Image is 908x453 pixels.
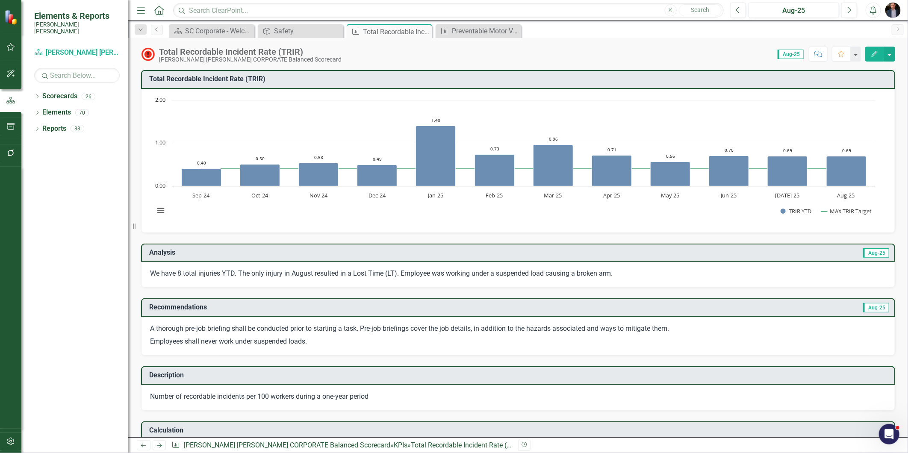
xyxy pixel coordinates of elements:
button: View chart menu, Chart [155,204,167,216]
path: Dec-24, 0.49. TRIR YTD. [357,165,397,186]
a: Elements [42,108,71,118]
a: Scorecards [42,91,77,101]
path: May-25, 0.56. TRIR YTD. [651,162,690,186]
div: Chart. Highcharts interactive chart. [150,96,886,224]
text: Apr-25 [603,191,620,199]
text: 1.40 [431,117,440,123]
h3: Calculation [149,427,890,434]
text: Nov-24 [310,191,328,199]
small: [PERSON_NAME] [PERSON_NAME] [34,21,120,35]
button: Show TRIR YTD [781,208,812,215]
path: Jun-25, 0.7. TRIR YTD. [709,156,749,186]
text: Dec-24 [369,191,386,199]
p: Employees shall never work under suspended loads. [150,335,886,347]
div: [PERSON_NAME] [PERSON_NAME] CORPORATE Balanced Scorecard [159,56,342,63]
path: Aug-25, 0.6943. TRIR YTD. [827,156,867,186]
img: Above MAX Target [141,47,155,61]
text: 0.70 [725,147,734,153]
text: Mar-25 [544,191,562,199]
h3: Description [149,371,890,379]
path: Oct-24, 0.5. TRIR YTD. [240,164,280,186]
a: [PERSON_NAME] [PERSON_NAME] CORPORATE Balanced Scorecard [184,441,390,449]
img: Chris Amodeo [885,3,901,18]
a: [PERSON_NAME] [PERSON_NAME] CORPORATE Balanced Scorecard [34,48,120,58]
text: 0.49 [373,156,382,162]
span: Number of recordable incidents per 100 workers during a one-year period [150,392,369,400]
button: Search [679,4,722,16]
a: SC Corporate - Welcome to ClearPoint [171,26,252,36]
input: Search Below... [34,68,120,83]
span: Aug-25 [778,50,804,59]
p: We have 8 total injuries YTD. The only injury in August resulted in a Lost Time (LT). Employee wa... [150,269,886,279]
text: Oct-24 [251,191,268,199]
img: ClearPoint Strategy [3,9,20,25]
span: Search [691,6,709,13]
text: Aug-25 [837,191,855,199]
text: 0.40 [197,160,206,166]
div: » » [171,441,512,450]
a: KPIs [394,441,407,449]
text: Feb-25 [486,191,503,199]
a: Safety [260,26,341,36]
text: 0.50 [256,156,265,162]
svg: Interactive chart [150,96,880,224]
text: 0.69 [783,147,792,153]
span: Aug-25 [863,248,889,258]
text: 0.96 [549,136,558,142]
div: 70 [75,109,89,116]
input: Search ClearPoint... [173,3,724,18]
text: [DATE]-25 [775,191,800,199]
p: A thorough pre-job briefing shall be conducted prior to starting a task. Pre-job briefings cover ... [150,324,886,335]
text: 2.00 [155,96,165,103]
text: May-25 [661,191,679,199]
button: Aug-25 [749,3,839,18]
text: Sep-24 [193,191,210,199]
path: Feb-25, 0.73. TRIR YTD. [475,154,515,186]
button: Show MAX TRIR Target [821,208,872,215]
span: Aug-25 [863,303,889,312]
div: Total Recordable Incident Rate (TRIR) [411,441,524,449]
text: 0.71 [607,147,616,153]
text: 0.56 [666,153,675,159]
div: Total Recordable Incident Rate (TRIR) [159,47,342,56]
text: 0.53 [314,154,323,160]
div: 33 [71,125,84,132]
path: Apr-25, 0.71. TRIR YTD. [592,155,632,186]
div: 26 [82,93,95,100]
h3: Recommendations [149,303,654,311]
div: Total Recordable Incident Rate (TRIR) [363,26,430,37]
path: Nov-24, 0.53. TRIR YTD. [299,163,339,186]
div: SC Corporate - Welcome to ClearPoint [185,26,252,36]
div: Preventable Motor Vehicle Accident (PMVA) Rate* [452,26,519,36]
div: Safety [274,26,341,36]
text: Jan-25 [427,191,443,199]
path: Mar-25, 0.96. TRIR YTD. [534,144,573,186]
path: Sep-24, 0.4. TRIR YTD. [182,168,221,186]
a: Preventable Motor Vehicle Accident (PMVA) Rate* [438,26,519,36]
text: Jun-25 [720,191,737,199]
path: Jan-25, 1.4. TRIR YTD. [416,126,456,186]
path: Jul-25, 0.6926. TRIR YTD. [768,156,808,186]
h3: Total Recordable Incident Rate (TRIR)​ [149,75,890,83]
iframe: Intercom live chat [879,424,899,444]
text: MAX TRIR Target [830,207,872,215]
text: TRIR YTD [789,207,811,215]
h3: Analysis [149,249,514,256]
text: 0.69 [842,147,851,153]
text: 0.00 [155,182,165,189]
a: Reports [42,124,66,134]
text: 0.73 [490,146,499,152]
text: 1.00 [155,138,165,146]
span: Elements & Reports [34,11,120,21]
div: Aug-25 [752,6,836,16]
